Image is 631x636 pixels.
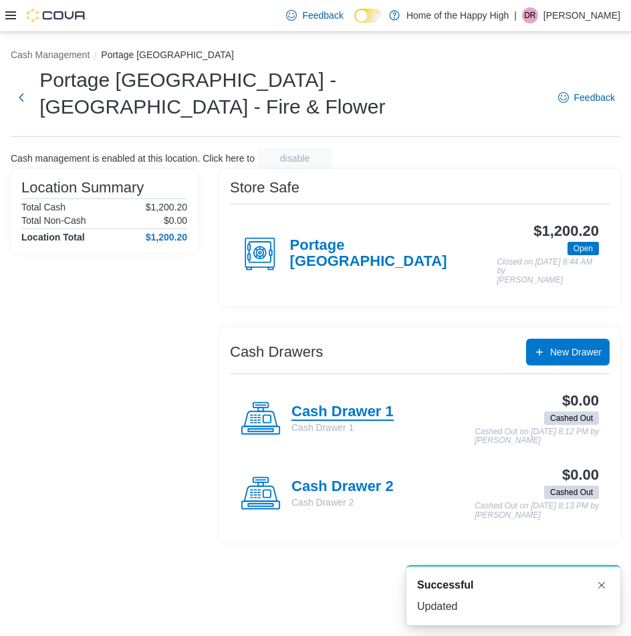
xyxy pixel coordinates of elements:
[39,67,544,120] h1: Portage [GEOGRAPHIC_DATA] - [GEOGRAPHIC_DATA] - Fire & Flower
[417,577,610,593] div: Notification
[280,152,309,165] span: disable
[497,258,599,285] p: Closed on [DATE] 8:44 AM by [PERSON_NAME]
[550,345,602,359] span: New Drawer
[291,421,394,434] p: Cash Drawer 1
[281,2,348,29] a: Feedback
[533,223,599,239] h3: $1,200.20
[164,215,187,226] p: $0.00
[406,7,509,23] p: Home of the Happy High
[550,412,593,424] span: Cashed Out
[514,7,517,23] p: |
[550,486,593,498] span: Cashed Out
[11,84,31,111] button: Next
[230,344,323,360] h3: Cash Drawers
[553,84,620,111] a: Feedback
[11,49,90,60] button: Cash Management
[543,7,620,23] p: [PERSON_NAME]
[257,148,332,169] button: disable
[594,577,610,593] button: Dismiss toast
[524,7,535,23] span: DR
[290,237,497,271] h4: Portage [GEOGRAPHIC_DATA]
[291,496,394,509] p: Cash Drawer 2
[354,9,382,23] input: Dark Mode
[544,412,599,425] span: Cashed Out
[146,232,187,243] h4: $1,200.20
[544,486,599,499] span: Cashed Out
[475,428,599,446] p: Cashed Out on [DATE] 8:12 PM by [PERSON_NAME]
[526,339,610,365] button: New Drawer
[562,467,599,483] h3: $0.00
[21,232,85,243] h4: Location Total
[27,9,87,22] img: Cova
[417,599,610,615] div: Updated
[417,577,473,593] span: Successful
[21,215,86,226] h6: Total Non-Cash
[574,91,615,104] span: Feedback
[291,404,394,421] h4: Cash Drawer 1
[574,243,593,255] span: Open
[291,478,394,496] h4: Cash Drawer 2
[230,180,299,196] h3: Store Safe
[567,242,599,255] span: Open
[21,180,144,196] h3: Location Summary
[11,48,620,64] nav: An example of EuiBreadcrumbs
[475,502,599,520] p: Cashed Out on [DATE] 8:13 PM by [PERSON_NAME]
[146,202,187,212] p: $1,200.20
[562,393,599,409] h3: $0.00
[522,7,538,23] div: Danielle Revet
[101,49,234,60] button: Portage [GEOGRAPHIC_DATA]
[21,202,66,212] h6: Total Cash
[302,9,343,22] span: Feedback
[11,153,255,164] p: Cash management is enabled at this location. Click here to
